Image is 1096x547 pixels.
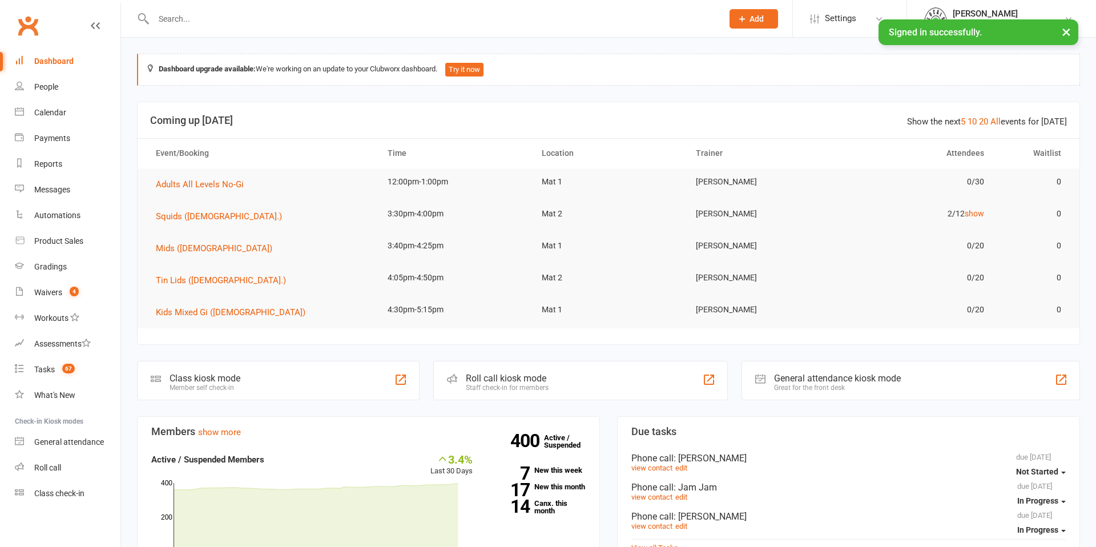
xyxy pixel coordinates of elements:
[34,313,68,323] div: Workouts
[377,200,531,227] td: 3:30pm-4:00pm
[686,200,840,227] td: [PERSON_NAME]
[156,275,286,285] span: Tin Lids ([DEMOGRAPHIC_DATA].)
[34,185,70,194] div: Messages
[34,108,66,117] div: Calendar
[377,264,531,291] td: 4:05pm-4:50pm
[840,296,994,323] td: 0/20
[979,116,988,127] a: 20
[445,63,483,77] button: Try it now
[907,115,1067,128] div: Show the next events for [DATE]
[34,489,84,498] div: Class check-in
[1016,467,1058,476] span: Not Started
[156,242,280,255] button: Mids ([DEMOGRAPHIC_DATA])
[377,168,531,195] td: 12:00pm-1:00pm
[1017,496,1058,505] span: In Progress
[466,373,549,384] div: Roll call kiosk mode
[15,151,120,177] a: Reports
[15,228,120,254] a: Product Sales
[490,483,586,490] a: 17New this month
[15,126,120,151] a: Payments
[1017,520,1066,540] button: In Progress
[961,116,965,127] a: 5
[34,391,75,400] div: What's New
[531,296,686,323] td: Mat 1
[430,453,473,465] div: 3.4%
[531,200,686,227] td: Mat 2
[631,511,1066,522] div: Phone call
[156,211,282,222] span: Squids ([DEMOGRAPHIC_DATA].)
[14,11,42,40] a: Clubworx
[840,200,994,227] td: 2/12
[156,179,244,190] span: Adults All Levels No-Gi
[15,74,120,100] a: People
[150,115,1067,126] h3: Coming up [DATE]
[730,9,778,29] button: Add
[15,305,120,331] a: Workouts
[377,232,531,259] td: 3:40pm-4:25pm
[34,437,104,447] div: General attendance
[151,455,264,465] strong: Active / Suspended Members
[840,168,994,195] td: 0/30
[34,57,74,66] div: Dashboard
[686,139,840,168] th: Trainer
[994,168,1071,195] td: 0
[994,232,1071,259] td: 0
[34,159,62,168] div: Reports
[994,139,1071,168] th: Waitlist
[377,296,531,323] td: 4:30pm-5:15pm
[15,383,120,408] a: What's New
[675,464,687,472] a: edit
[490,500,586,514] a: 14Canx. this month
[953,9,1064,19] div: [PERSON_NAME]
[430,453,473,477] div: Last 30 Days
[151,426,586,437] h3: Members
[631,493,672,501] a: view contact
[15,357,120,383] a: Tasks 67
[15,429,120,455] a: General attendance kiosk mode
[531,168,686,195] td: Mat 1
[674,511,747,522] span: : [PERSON_NAME]
[965,209,984,218] a: show
[924,7,947,30] img: thumb_image1694219015.png
[889,27,982,38] span: Signed in successfully.
[631,464,672,472] a: view contact
[170,384,240,392] div: Member self check-in
[631,426,1066,437] h3: Due tasks
[994,296,1071,323] td: 0
[159,65,256,73] strong: Dashboard upgrade available:
[675,522,687,530] a: edit
[1016,461,1066,482] button: Not Started
[1017,525,1058,534] span: In Progress
[490,466,586,474] a: 7New this week
[840,264,994,291] td: 0/20
[34,134,70,143] div: Payments
[150,11,715,27] input: Search...
[466,384,549,392] div: Staff check-in for members
[15,49,120,74] a: Dashboard
[631,522,672,530] a: view contact
[34,262,67,271] div: Gradings
[34,365,55,374] div: Tasks
[198,427,241,437] a: show more
[990,116,1001,127] a: All
[34,211,80,220] div: Automations
[631,453,1066,464] div: Phone call
[15,481,120,506] a: Class kiosk mode
[490,498,530,515] strong: 14
[34,288,62,297] div: Waivers
[774,384,901,392] div: Great for the front desk
[34,463,61,472] div: Roll call
[994,200,1071,227] td: 0
[686,168,840,195] td: [PERSON_NAME]
[774,373,901,384] div: General attendance kiosk mode
[377,139,531,168] th: Time
[490,481,530,498] strong: 17
[62,364,75,373] span: 67
[156,307,305,317] span: Kids Mixed Gi ([DEMOGRAPHIC_DATA])
[156,273,294,287] button: Tin Lids ([DEMOGRAPHIC_DATA].)
[686,232,840,259] td: [PERSON_NAME]
[156,243,272,254] span: Mids ([DEMOGRAPHIC_DATA])
[490,465,530,482] strong: 7
[34,82,58,91] div: People
[674,482,717,493] span: : Jam Jam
